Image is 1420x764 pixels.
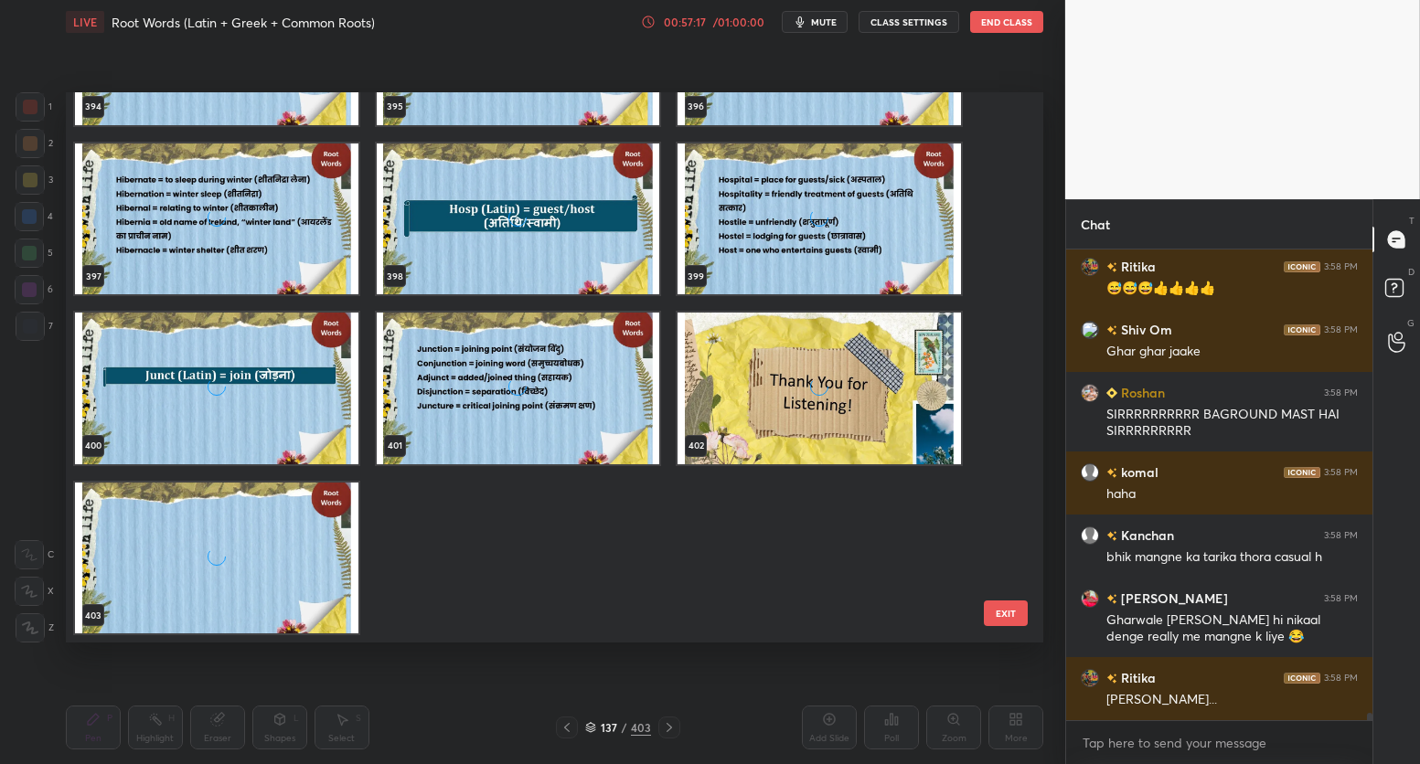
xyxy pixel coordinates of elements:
[1106,343,1358,361] div: Ghar ghar jaake
[1324,530,1358,541] div: 3:58 PM
[1081,384,1099,402] img: 287c461f0421464c9784735b640db2e6.jpg
[1284,261,1320,272] img: iconic-dark.1390631f.png
[1081,526,1099,545] img: default.png
[1284,324,1320,335] img: iconic-dark.1390631f.png
[1106,280,1358,298] div: 😅😅😅👍👍👍👍
[622,722,627,733] div: /
[1117,257,1156,276] h6: Ritika
[1117,668,1156,687] h6: Ritika
[600,722,618,733] div: 137
[811,16,837,28] span: mute
[16,92,52,122] div: 1
[1106,387,1117,398] img: Learner_Badge_beginner_1_8b307cf2a0.svg
[1106,531,1117,541] img: no-rating-badge.077c3623.svg
[1106,485,1358,504] div: haha
[631,719,651,736] div: 403
[1081,589,1099,608] img: 0e6baa03baaa4f47969672427b961903.jpg
[16,165,53,195] div: 3
[1106,594,1117,604] img: no-rating-badge.077c3623.svg
[112,14,375,31] h4: Root Words (Latin + Greek + Common Roots)
[16,312,53,341] div: 7
[782,11,848,33] button: mute
[1117,320,1172,339] h6: Shiv Om
[1324,324,1358,335] div: 3:58 PM
[1117,525,1174,545] h6: Kanchan
[16,613,54,642] div: Z
[1324,261,1358,272] div: 3:58 PM
[1081,258,1099,276] img: 7cd2ea53ccfd4a238a0dd1d0c7ca945b.jpg
[66,92,1011,642] div: grid
[859,11,959,33] button: CLASS SETTINGS
[1081,463,1099,482] img: default.png
[1407,316,1415,330] p: G
[1409,214,1415,228] p: T
[1284,673,1320,684] img: iconic-dark.1390631f.png
[1324,467,1358,478] div: 3:58 PM
[15,540,54,569] div: C
[659,16,710,27] div: 00:57:17
[1117,383,1165,402] h6: Roshan
[1106,468,1117,478] img: no-rating-badge.077c3623.svg
[970,11,1043,33] button: End Class
[1066,200,1125,249] p: Chat
[1106,262,1117,272] img: no-rating-badge.077c3623.svg
[1081,321,1099,339] img: 3
[1106,406,1358,440] div: SIRRRRRRRRRR BAGROUND MAST HAI SIRRRRRRRRR
[15,202,53,231] div: 4
[1066,249,1372,720] div: grid
[1324,387,1358,398] div: 3:58 PM
[1106,548,1358,567] div: bhik mangne ka tarika thora casual h
[1081,669,1099,687] img: 7cd2ea53ccfd4a238a0dd1d0c7ca945b.jpg
[15,239,53,268] div: 5
[1106,691,1358,709] div: [PERSON_NAME]...
[66,11,104,33] div: LIVE
[1117,589,1228,608] h6: [PERSON_NAME]
[1106,611,1358,646] div: Gharwale [PERSON_NAME] hi nikaal denge really me mangne k liye 😂
[984,600,1028,626] button: EXIT
[15,577,54,606] div: X
[1106,674,1117,684] img: no-rating-badge.077c3623.svg
[1324,593,1358,604] div: 3:58 PM
[1408,265,1415,279] p: D
[1117,462,1158,482] h6: komal
[1106,325,1117,335] img: no-rating-badge.077c3623.svg
[15,275,53,304] div: 6
[1324,673,1358,684] div: 3:58 PM
[16,129,53,158] div: 2
[1284,467,1320,478] img: iconic-dark.1390631f.png
[710,16,767,27] div: / 01:00:00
